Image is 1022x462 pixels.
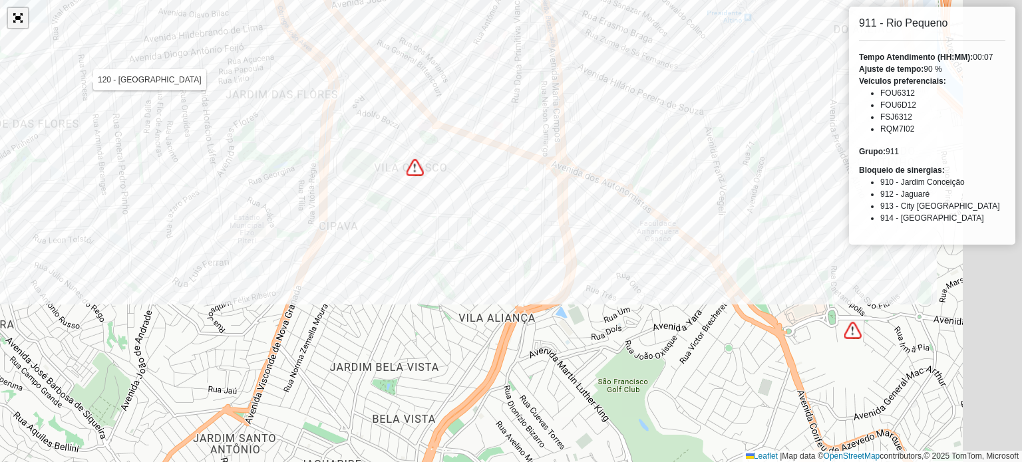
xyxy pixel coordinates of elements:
[859,53,973,62] strong: Tempo Atendimento (HH:MM):
[844,322,862,339] img: Bloqueio de sinergias
[859,63,1005,75] div: 90 %
[824,451,880,461] a: OpenStreetMap
[407,159,424,176] img: Bloqueio de sinergias
[746,451,778,461] a: Leaflet
[880,200,1005,212] li: 913 - City [GEOGRAPHIC_DATA]
[859,17,1005,29] h6: 911 - Rio Pequeno
[880,188,1005,200] li: 912 - Jaguaré
[859,147,886,156] strong: Grupo:
[8,8,28,28] a: Abrir mapa em tela cheia
[859,51,1005,63] div: 00:07
[859,76,946,86] strong: Veículos preferenciais:
[880,87,1005,99] li: FOU6312
[880,99,1005,111] li: FOU6D12
[880,111,1005,123] li: FSJ6312
[859,64,924,74] strong: Ajuste de tempo:
[780,451,782,461] span: |
[859,166,945,175] strong: Bloqueio de sinergias:
[743,451,1022,462] div: Map data © contributors,© 2025 TomTom, Microsoft
[880,212,1005,224] li: 914 - [GEOGRAPHIC_DATA]
[880,123,1005,135] li: RQM7I02
[880,176,1005,188] li: 910 - Jardim Conceição
[859,146,1005,158] div: 911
